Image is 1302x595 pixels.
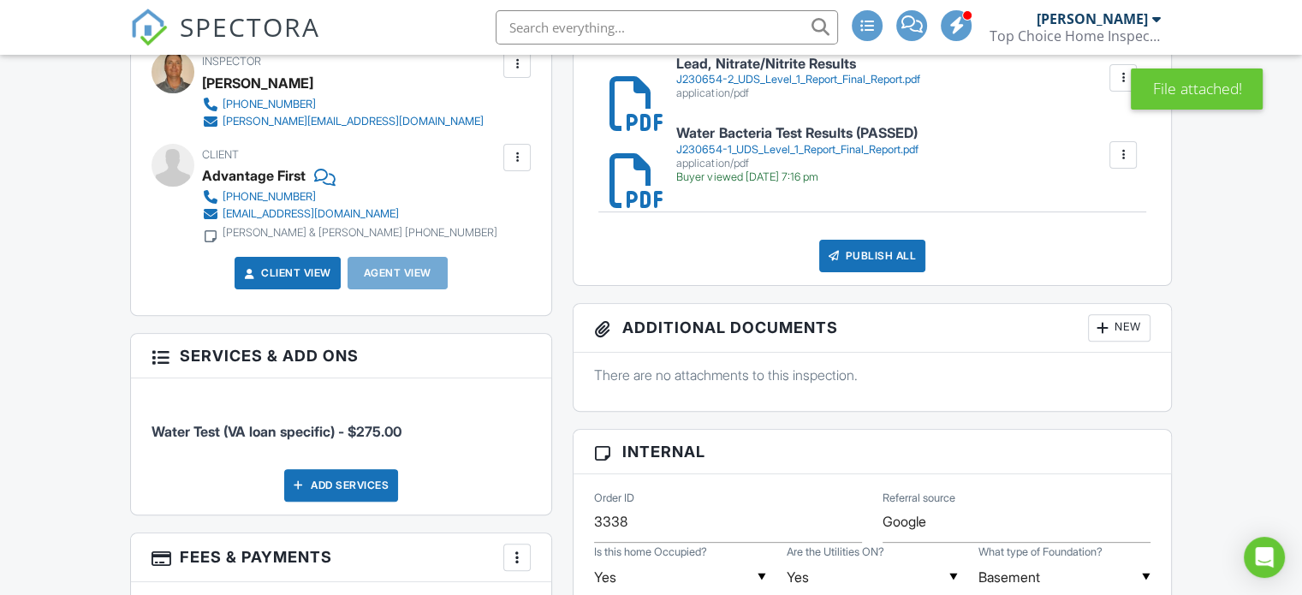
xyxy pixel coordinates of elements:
label: What type of Foundation? [978,544,1103,560]
a: [EMAIL_ADDRESS][DOMAIN_NAME] [202,205,497,223]
div: Buyer viewed [DATE] 7:16 pm [676,170,918,184]
a: [PERSON_NAME][EMAIL_ADDRESS][DOMAIN_NAME] [202,113,484,130]
a: Water Bacteria Test Results (PASSED) J230654-1_UDS_Level_1_Report_Final_Report.pdf application/pd... [676,126,918,183]
p: There are no attachments to this inspection. [594,366,1150,384]
a: [PHONE_NUMBER] [202,188,497,205]
a: Client View [241,265,331,282]
h6: Lead, Nitrate/Nitrite Results [676,57,919,72]
label: Are the Utilities ON? [787,544,884,560]
div: J230654-2_UDS_Level_1_Report_Final_Report.pdf [676,73,919,86]
div: File attached! [1131,68,1263,110]
a: [PHONE_NUMBER] [202,96,484,113]
a: Lead, Nitrate/Nitrite Results J230654-2_UDS_Level_1_Report_Final_Report.pdf application/pdf [676,57,919,100]
li: Service: Water Test (VA loan specific) [152,391,531,455]
div: [EMAIL_ADDRESS][DOMAIN_NAME] [223,207,399,221]
div: application/pdf [676,157,918,170]
div: Add Services [284,469,398,502]
div: [PERSON_NAME] [202,70,313,96]
div: Advantage First [202,163,306,188]
label: Order ID [594,491,634,506]
div: application/pdf [676,86,919,100]
h3: Additional Documents [574,304,1171,353]
div: New [1088,314,1150,342]
div: [PERSON_NAME] & [PERSON_NAME] [PHONE_NUMBER] [223,226,497,240]
input: Search everything... [496,10,838,45]
div: Top Choice Home Inspections, LLC [990,27,1161,45]
div: Publish All [819,240,926,272]
div: [PHONE_NUMBER] [223,190,316,204]
div: [PHONE_NUMBER] [223,98,316,111]
div: [PERSON_NAME][EMAIL_ADDRESS][DOMAIN_NAME] [223,115,484,128]
a: SPECTORA [130,23,320,59]
div: Open Intercom Messenger [1244,537,1285,578]
span: SPECTORA [180,9,320,45]
label: Is this home Occupied? [594,544,707,560]
h3: Services & Add ons [131,334,551,378]
h3: Fees & Payments [131,533,551,582]
h3: Internal [574,430,1171,474]
div: J230654-1_UDS_Level_1_Report_Final_Report.pdf [676,143,918,157]
h6: Water Bacteria Test Results (PASSED) [676,126,918,141]
div: [PERSON_NAME] [1037,10,1148,27]
label: Referral source [883,491,955,506]
span: Water Test (VA loan specific) - $275.00 [152,423,401,440]
img: The Best Home Inspection Software - Spectora [130,9,168,46]
span: Client [202,148,239,161]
